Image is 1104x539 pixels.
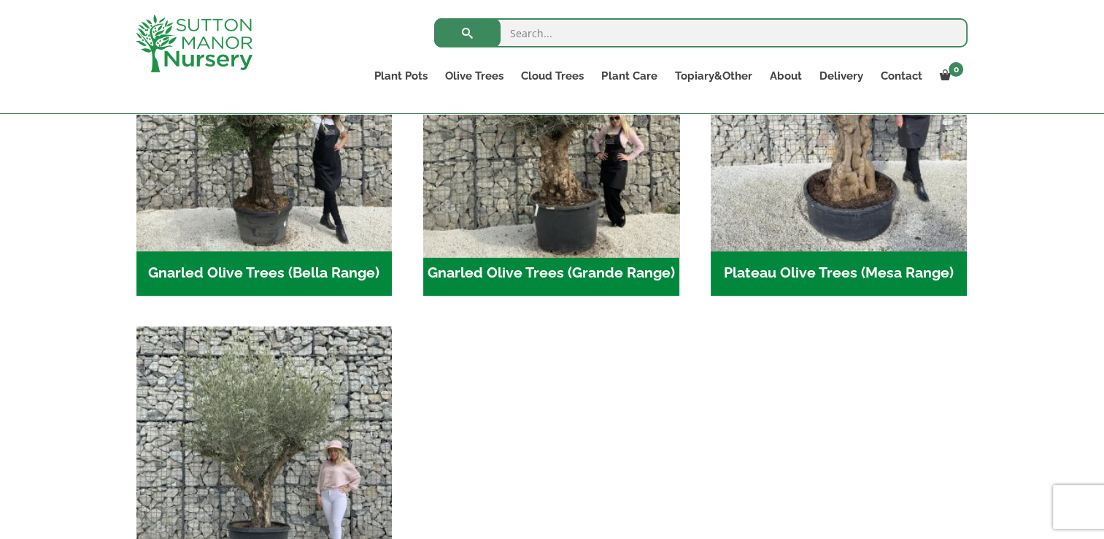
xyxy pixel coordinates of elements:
[136,15,252,72] img: logo
[949,62,963,77] span: 0
[592,66,665,86] a: Plant Care
[512,66,592,86] a: Cloud Trees
[366,66,436,86] a: Plant Pots
[711,251,967,297] h2: Plateau Olive Trees (Mesa Range)
[810,66,871,86] a: Delivery
[423,251,679,297] h2: Gnarled Olive Trees (Grande Range)
[930,66,968,86] a: 0
[760,66,810,86] a: About
[871,66,930,86] a: Contact
[436,66,512,86] a: Olive Trees
[434,18,968,47] input: Search...
[136,251,393,297] h2: Gnarled Olive Trees (Bella Range)
[665,66,760,86] a: Topiary&Other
